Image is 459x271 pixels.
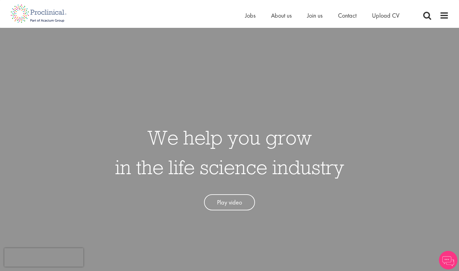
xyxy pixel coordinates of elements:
a: Contact [338,11,357,19]
a: Upload CV [372,11,399,19]
a: Play video [204,194,255,211]
a: Join us [307,11,323,19]
h1: We help you grow in the life science industry [115,123,344,182]
img: Chatbot [439,251,457,269]
a: Jobs [245,11,256,19]
a: About us [271,11,292,19]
